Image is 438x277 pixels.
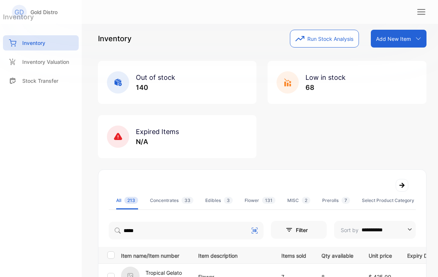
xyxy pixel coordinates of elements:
span: Expired Items [136,128,179,136]
div: MISC [287,197,310,204]
div: Edibles [205,197,233,204]
a: Inventory [3,35,79,50]
p: Inventory [22,39,45,47]
span: Low in stock [305,74,346,81]
span: 7 [341,197,350,204]
div: Flower [245,197,275,204]
p: Inventory Valuation [22,58,69,66]
p: 68 [305,82,346,92]
span: 33 [182,197,193,204]
div: Select Product Category [362,197,431,204]
span: 213 [124,197,138,204]
p: GD [14,7,24,17]
p: Stock Transfer [22,77,58,85]
span: Out of stock [136,74,175,81]
p: Qty available [321,250,353,260]
a: Inventory Valuation [3,54,79,69]
a: Stock Transfer [3,73,79,88]
div: Concentrates [150,197,193,204]
p: Items sold [281,250,306,260]
div: Prerolls [322,197,350,204]
p: 140 [136,82,175,92]
p: Add New Item [376,35,411,43]
span: 3 [224,197,233,204]
div: All [116,197,138,204]
p: N/A [136,137,179,147]
p: Sort by [341,226,359,234]
p: Tropical Gelato [146,269,182,277]
p: Unit price [369,250,392,260]
p: Inventory [98,33,131,44]
p: Item description [198,250,266,260]
button: Run Stock Analysis [290,30,359,48]
p: Gold Distro [30,8,58,16]
p: Item name/Item number [121,250,189,260]
button: Sort by [334,221,416,239]
span: 2 [302,197,310,204]
iframe: LiveChat chat widget [407,246,438,277]
span: 131 [262,197,275,204]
